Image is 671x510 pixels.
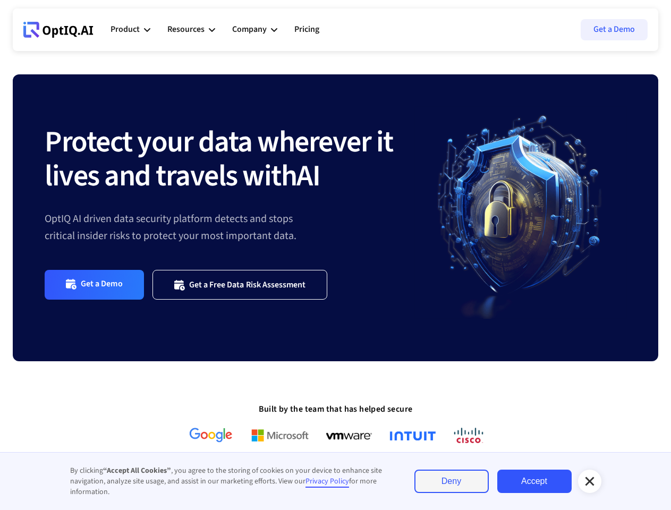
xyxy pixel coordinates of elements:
strong: Protect your data wherever it lives and travels with [45,121,393,197]
a: Get a Demo [581,19,648,40]
div: Get a Free Data Risk Assessment [189,279,306,290]
div: OptIQ AI driven data security platform detects and stops critical insider risks to protect your m... [45,210,414,244]
div: Resources [167,14,215,46]
a: Privacy Policy [305,476,349,488]
div: Get a Demo [81,278,123,291]
a: Get a Free Data Risk Assessment [152,270,328,299]
a: Pricing [294,14,319,46]
strong: “Accept All Cookies” [103,465,171,476]
div: By clicking , you agree to the storing of cookies on your device to enhance site navigation, anal... [70,465,393,497]
div: Product [111,14,150,46]
div: Product [111,22,140,37]
a: Webflow Homepage [23,14,94,46]
strong: AI [296,155,320,197]
a: Deny [414,470,489,493]
div: Webflow Homepage [23,37,24,38]
div: Resources [167,22,205,37]
div: Company [232,14,277,46]
div: Company [232,22,267,37]
a: Accept [497,470,572,493]
a: Get a Demo [45,270,144,299]
strong: Built by the team that has helped secure [259,403,413,415]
